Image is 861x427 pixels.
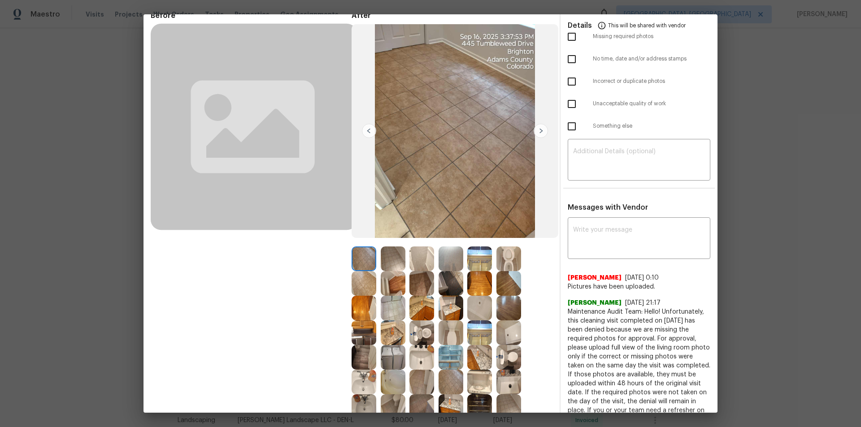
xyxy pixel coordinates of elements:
[352,11,552,20] span: After
[593,78,710,85] span: Incorrect or duplicate photos
[568,14,592,36] span: Details
[151,11,352,20] span: Before
[561,48,717,70] div: No time, date and/or address stamps
[625,275,659,281] span: [DATE] 0:10
[568,204,648,211] span: Messages with Vendor
[593,55,710,63] span: No time, date and/or address stamps
[568,273,622,282] span: [PERSON_NAME]
[568,298,622,307] span: [PERSON_NAME]
[561,93,717,115] div: Unacceptable quality of work
[593,122,710,130] span: Something else
[534,124,548,138] img: right-chevron-button-url
[362,124,376,138] img: left-chevron-button-url
[608,14,686,36] span: This will be shared with vendor
[568,282,710,291] span: Pictures have been uploaded.
[625,300,661,306] span: [DATE] 21:17
[593,33,710,40] span: Missing required photos
[593,100,710,108] span: Unacceptable quality of work
[561,70,717,93] div: Incorrect or duplicate photos
[561,26,717,48] div: Missing required photos
[561,115,717,138] div: Something else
